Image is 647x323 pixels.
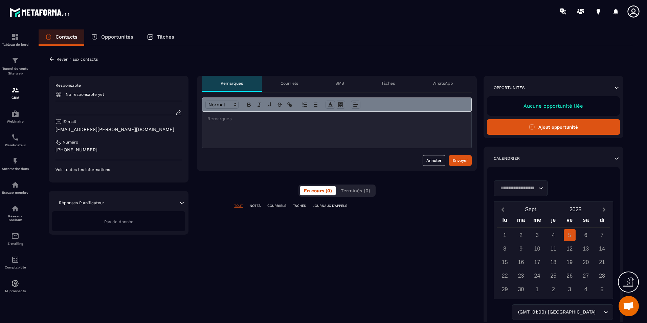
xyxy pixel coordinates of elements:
div: 3 [531,229,543,241]
p: IA prospects [2,289,29,293]
div: 9 [515,243,527,255]
a: social-networksocial-networkRéseaux Sociaux [2,199,29,227]
div: Calendar wrapper [497,215,610,295]
p: Webinaire [2,120,29,123]
div: 20 [580,256,592,268]
div: 22 [499,270,511,282]
p: Contacts [55,34,77,40]
p: Espace membre [2,191,29,194]
a: formationformationCRM [2,81,29,105]
span: Terminés (0) [341,188,370,193]
a: Ouvrir le chat [619,296,639,316]
div: 4 [548,229,559,241]
p: Tableau de bord [2,43,29,46]
div: 5 [596,283,608,295]
button: Terminés (0) [337,186,374,195]
div: 5 [564,229,576,241]
button: En cours (0) [300,186,336,195]
div: 1 [531,283,543,295]
p: No responsable yet [66,92,104,97]
button: Open years overlay [553,203,598,215]
div: 13 [580,243,592,255]
button: Annuler [423,155,445,166]
p: Automatisations [2,167,29,171]
img: formation [11,86,19,94]
img: formation [11,33,19,41]
img: automations [11,110,19,118]
button: Envoyer [449,155,472,166]
span: Pas de donnée [104,219,133,224]
a: Tâches [140,29,181,46]
a: automationsautomationsWebinaire [2,105,29,128]
p: Opportunités [494,85,525,90]
div: 8 [499,243,511,255]
p: JOURNAUX D'APPELS [313,203,347,208]
p: [PHONE_NUMBER] [55,147,182,153]
div: Search for option [494,180,548,196]
div: 6 [580,229,592,241]
div: Envoyer [452,157,468,164]
p: CRM [2,96,29,100]
a: automationsautomationsAutomatisations [2,152,29,176]
div: 2 [548,283,559,295]
div: 14 [596,243,608,255]
p: Aucune opportunité liée [494,103,613,109]
img: social-network [11,204,19,213]
img: automations [11,181,19,189]
p: Tâches [381,81,395,86]
p: TOUT [234,203,243,208]
a: accountantaccountantComptabilité [2,251,29,274]
div: 17 [531,256,543,268]
p: Réponses Planificateur [59,200,104,206]
a: formationformationTableau de bord [2,28,29,51]
span: En cours (0) [304,188,332,193]
div: 11 [548,243,559,255]
div: Search for option [512,304,613,320]
p: Réseaux Sociaux [2,214,29,222]
p: Opportunités [101,34,133,40]
div: me [529,215,545,227]
a: Opportunités [84,29,140,46]
a: schedulerschedulerPlanificateur [2,128,29,152]
div: 18 [548,256,559,268]
p: Tâches [157,34,174,40]
img: formation [11,57,19,65]
img: scheduler [11,133,19,142]
div: 1 [499,229,511,241]
input: Search for option [498,185,537,192]
div: lu [497,215,513,227]
img: email [11,232,19,240]
div: 19 [564,256,576,268]
p: Planificateur [2,143,29,147]
div: 24 [531,270,543,282]
div: 21 [596,256,608,268]
p: E-mailing [2,242,29,245]
div: 28 [596,270,608,282]
img: accountant [11,256,19,264]
p: Courriels [281,81,298,86]
div: 16 [515,256,527,268]
button: Open months overlay [509,203,554,215]
a: formationformationTunnel de vente Site web [2,51,29,81]
div: 2 [515,229,527,241]
p: E-mail [63,119,76,124]
div: sa [578,215,594,227]
div: 12 [564,243,576,255]
img: automations [11,279,19,287]
a: emailemailE-mailing [2,227,29,251]
p: Tunnel de vente Site web [2,66,29,76]
p: TÂCHES [293,203,306,208]
div: 3 [564,283,576,295]
div: 27 [580,270,592,282]
div: 7 [596,229,608,241]
div: je [545,215,561,227]
div: 26 [564,270,576,282]
div: Calendar days [497,229,610,295]
p: Revenir aux contacts [57,57,98,62]
span: (GMT+01:00) [GEOGRAPHIC_DATA] [516,308,597,316]
div: 25 [548,270,559,282]
div: 23 [515,270,527,282]
p: [EMAIL_ADDRESS][PERSON_NAME][DOMAIN_NAME] [55,126,182,133]
button: Ajout opportunité [487,119,620,135]
a: Contacts [39,29,84,46]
